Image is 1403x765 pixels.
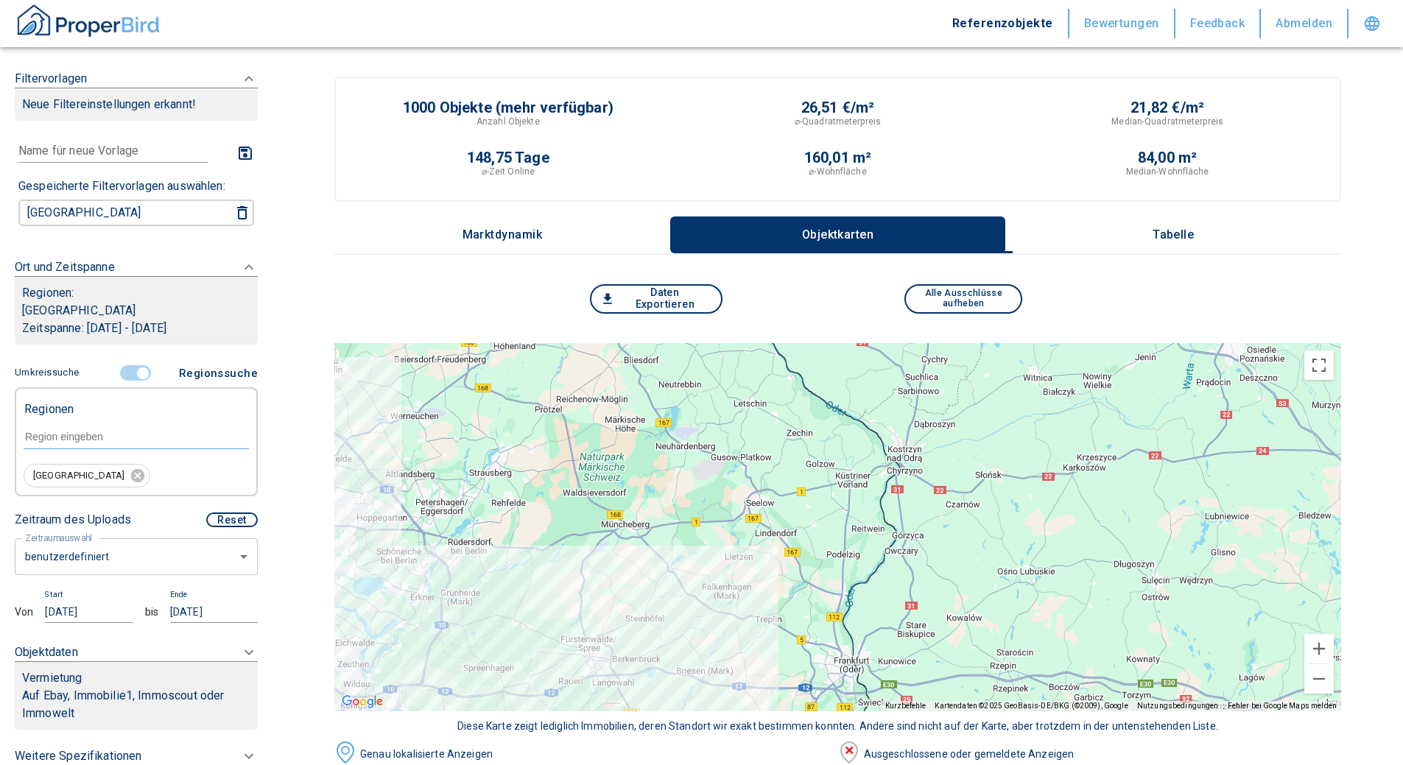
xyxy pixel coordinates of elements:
p: Anzahl Objekte [477,115,540,128]
div: FiltervorlagenNeue Filtereinstellungen erkannt! [15,359,258,623]
button: [GEOGRAPHIC_DATA] [21,202,213,223]
input: Region eingeben [24,430,249,443]
p: Zeitspanne: [DATE] - [DATE] [22,320,250,337]
img: image [838,741,860,764]
p: Median-Quadratmeterpreis [1111,115,1223,128]
input: dd.mm.yyyy [170,602,258,623]
img: image [334,741,356,764]
div: Genau lokalisierte Anzeigen [356,747,838,762]
p: Regionen [24,396,74,415]
p: Filtervorlagen [15,70,87,88]
p: Ende [170,588,188,600]
button: Verkleinern [1304,664,1334,694]
p: Start [45,588,63,600]
span: [GEOGRAPHIC_DATA] [24,469,134,483]
a: Fehler bei Google Maps melden [1228,702,1337,710]
p: Auf Ebay, Immobilie1, Immoscout oder Immowelt [22,687,250,722]
p: 148,75 Tage [467,150,549,165]
div: Ausgeschlossene oder gemeldete Anzeigen [860,747,1342,762]
p: 84,00 m² [1138,150,1198,165]
div: Diese Karte zeigt lediglich Immobilien, deren Standort wir exakt bestimmen konnten. Andere sind n... [334,719,1341,734]
p: Objektkarten [801,228,875,242]
p: 160,01 m² [804,150,872,165]
p: 21,82 €/m² [1131,100,1204,115]
div: [GEOGRAPHIC_DATA] [24,464,150,487]
button: Feedback [1175,9,1262,38]
a: Dieses Gebiet in Google Maps öffnen (in neuem Fenster) [338,692,387,711]
button: Reset [206,512,258,527]
p: Neue Filtereinstellungen erkannt! [22,96,250,113]
p: ⌀-Zeit Online [482,165,535,178]
button: Vollbildansicht ein/aus [1304,350,1334,380]
p: Marktdynamik [463,228,543,242]
button: Bewertungen [1069,9,1175,38]
p: [GEOGRAPHIC_DATA] [27,207,141,219]
img: ProperBird Logo and Home Button [15,2,162,39]
button: Daten Exportieren [590,284,722,314]
p: Vermietung [22,669,82,687]
p: [GEOGRAPHIC_DATA] [22,302,250,320]
p: ⌀-Quadratmeterpreis [795,115,881,128]
p: Weitere Spezifikationen [15,747,141,765]
p: Regionen : [22,284,250,302]
input: dd.mm.yyyy [45,602,133,623]
div: Von [15,604,33,619]
p: ⌀-Wohnfläche [809,165,866,178]
button: Alle Ausschlüsse aufheben [904,284,1022,314]
button: Kurzbefehle [885,701,926,711]
button: Regionssuche [173,359,258,387]
div: wrapped label tabs example [334,216,1341,253]
div: FiltervorlagenNeue Filtereinstellungen erkannt! [15,55,258,135]
p: Ort und Zeitspanne [15,258,115,276]
p: Median-Wohnfläche [1126,165,1209,178]
p: Tabelle [1136,228,1210,242]
div: bis [145,604,158,619]
button: Referenzobjekte [938,9,1069,38]
p: Zeitraum des Uploads [15,511,131,529]
p: Objektdaten [15,644,78,661]
img: Google [338,692,387,711]
div: FiltervorlagenNeue Filtereinstellungen erkannt! [15,135,258,232]
button: Umkreissuche [15,360,85,386]
p: 1000 Objekte (mehr verfügbar) [403,100,613,115]
button: ProperBird Logo and Home Button [15,2,162,45]
div: benutzerdefiniert [15,537,258,576]
div: ObjektdatenVermietungAuf Ebay, Immobilie1, Immoscout oder Immowelt [15,635,258,738]
p: Gespeicherte Filtervorlagen auswählen: [18,177,225,195]
button: Vergrößern [1304,634,1334,663]
div: Ort und ZeitspanneRegionen:[GEOGRAPHIC_DATA]Zeitspanne: [DATE] - [DATE] [15,244,258,359]
button: Abmelden [1261,9,1349,38]
a: Nutzungsbedingungen (wird in neuem Tab geöffnet) [1137,702,1219,710]
span: Kartendaten ©2025 GeoBasis-DE/BKG (©2009), Google [935,702,1128,710]
p: 26,51 €/m² [801,100,875,115]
